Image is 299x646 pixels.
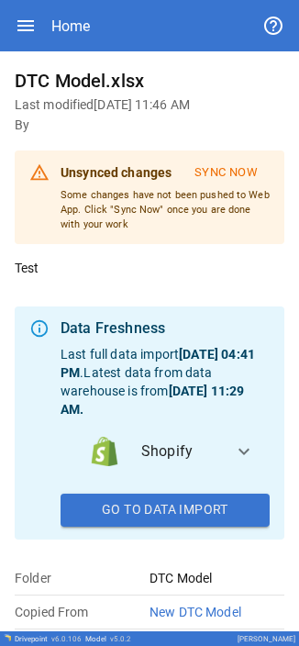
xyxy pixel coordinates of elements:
[141,440,218,462] span: Shopify
[238,635,295,643] div: [PERSON_NAME]
[15,116,284,136] h6: By
[110,635,131,643] span: v 5.0.2
[15,259,284,277] p: Test
[90,437,119,466] img: data_logo
[61,384,244,417] b: [DATE] 11:29 AM .
[51,635,82,643] span: v 6.0.106
[15,95,284,116] h6: Last modified [DATE] 11:46 AM
[61,317,270,340] div: Data Freshness
[85,635,131,643] div: Model
[183,158,270,188] button: Sync Now
[61,347,255,380] b: [DATE] 04:41 PM
[61,188,270,231] p: Some changes have not been pushed to Web App. Click "Sync Now" once you are done with your work
[15,66,284,95] h6: DTC Model.xlsx
[61,494,270,527] button: Go To Data Import
[61,418,270,484] button: data_logoShopify
[149,603,284,621] p: New DTC Model
[15,635,82,643] div: Drivepoint
[4,634,11,641] img: Drivepoint
[61,345,270,418] p: Last full data import . Latest data from data warehouse is from
[233,440,255,462] span: expand_more
[15,569,149,587] p: Folder
[15,603,149,621] p: Copied From
[61,165,172,180] b: Unsynced changes
[149,569,284,587] p: DTC Model
[51,17,90,35] div: Home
